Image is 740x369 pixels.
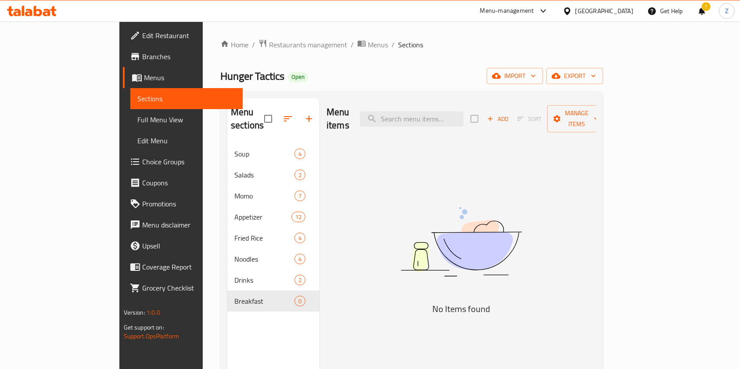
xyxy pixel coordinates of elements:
button: export [546,68,603,84]
span: Sort items [512,112,547,126]
span: Menu disclaimer [142,220,236,230]
div: Open [288,72,308,82]
span: Edit Restaurant [142,30,236,41]
div: Soup4 [227,143,320,164]
a: Support.OpsPlatform [124,330,180,342]
span: 2 [295,171,305,179]
span: Drinks [234,275,295,285]
a: Restaurants management [259,39,347,50]
span: Branches [142,51,236,62]
nav: breadcrumb [220,39,603,50]
span: Full Menu View [137,114,236,125]
span: Noodles [234,254,295,264]
li: / [252,39,255,50]
h2: Menu items [327,106,349,132]
span: Open [288,73,308,81]
span: 2 [295,276,305,284]
img: dish.svg [352,184,571,300]
div: items [291,212,305,222]
span: Select all sections [259,110,277,128]
div: [GEOGRAPHIC_DATA] [575,6,633,16]
span: Upsell [142,241,236,251]
span: import [494,71,536,82]
span: export [553,71,596,82]
input: search [360,111,463,127]
span: Grocery Checklist [142,283,236,293]
span: Menus [144,72,236,83]
span: Breakfast [234,296,295,306]
span: Salads [234,170,295,180]
span: Promotions [142,199,236,209]
h5: No Items found [352,302,571,316]
a: Menus [123,67,243,88]
a: Coupons [123,172,243,193]
div: Salads2 [227,164,320,185]
nav: Menu sections [227,140,320,315]
a: Sections [130,88,243,109]
span: Manage items [554,108,599,130]
span: Sort sections [277,108,298,129]
div: items [295,233,305,243]
div: Appetizer12 [227,206,320,227]
li: / [392,39,395,50]
span: Version: [124,307,145,318]
a: Menu disclaimer [123,214,243,235]
div: Noodles4 [227,248,320,270]
a: Edit Restaurant [123,25,243,46]
span: Z [725,6,729,16]
a: Promotions [123,193,243,214]
span: Sections [398,39,423,50]
a: Branches [123,46,243,67]
a: Grocery Checklist [123,277,243,298]
a: Coverage Report [123,256,243,277]
div: items [295,254,305,264]
span: Add item [484,112,512,126]
button: Manage items [547,105,606,132]
span: Add [486,114,510,124]
a: Choice Groups [123,151,243,172]
div: Menu-management [480,6,534,16]
span: Edit Menu [137,135,236,146]
div: items [295,170,305,180]
span: Coverage Report [142,262,236,272]
span: Menus [368,39,388,50]
h2: Menu sections [231,106,264,132]
div: items [295,296,305,306]
span: Restaurants management [269,39,347,50]
span: Coupons [142,177,236,188]
div: Breakfast0 [227,291,320,312]
div: items [295,275,305,285]
a: Menus [357,39,388,50]
span: Soup [234,149,295,159]
a: Upsell [123,235,243,256]
li: / [351,39,354,50]
span: 4 [295,234,305,242]
span: Fried Rice [234,233,295,243]
button: Add [484,112,512,126]
a: Edit Menu [130,130,243,151]
span: Hunger Tactics [220,66,284,86]
button: Add section [298,108,320,129]
div: items [295,191,305,201]
button: import [487,68,543,84]
span: 1.0.0 [147,307,160,318]
span: Momo [234,191,295,201]
span: 0 [295,297,305,305]
span: 12 [292,213,305,221]
span: Choice Groups [142,156,236,167]
span: Appetizer [234,212,291,222]
span: Get support on: [124,322,164,333]
div: Momo7 [227,185,320,206]
div: items [295,149,305,159]
span: Sections [137,93,236,104]
a: Full Menu View [130,109,243,130]
span: 4 [295,255,305,263]
span: 4 [295,150,305,158]
span: 7 [295,192,305,200]
div: Fried Rice4 [227,227,320,248]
